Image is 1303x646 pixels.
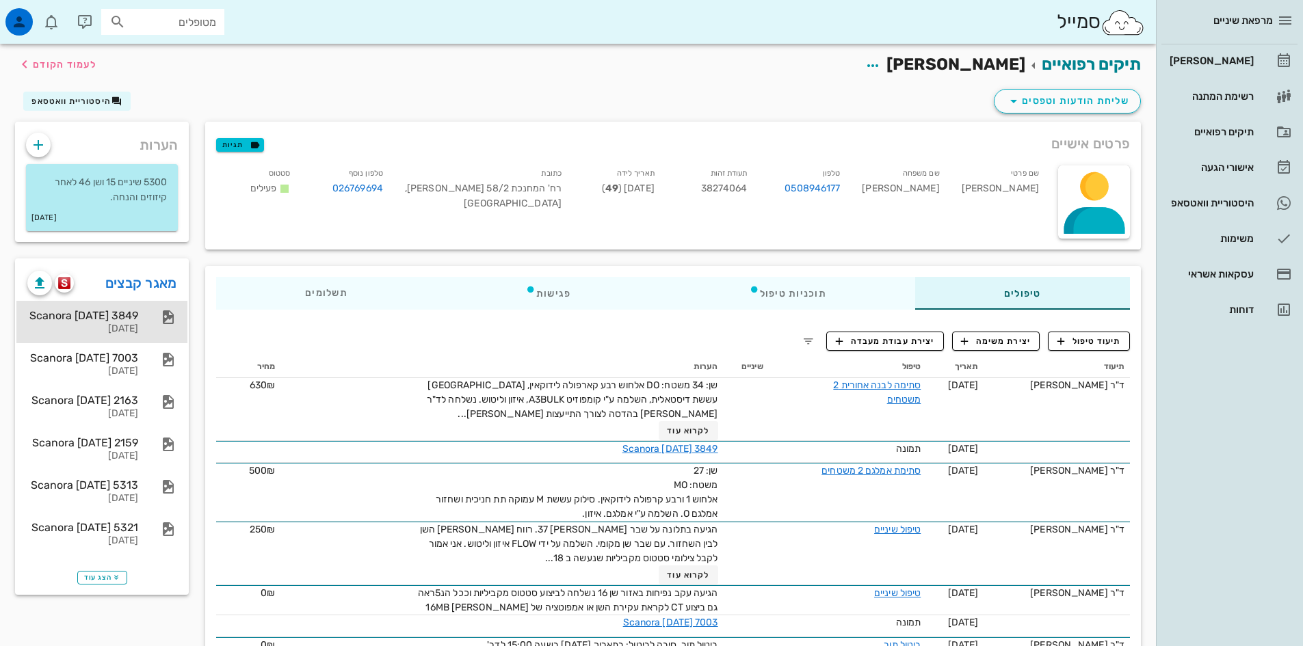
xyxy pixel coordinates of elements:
span: תיעוד טיפול [1057,335,1121,347]
div: [PERSON_NAME] [951,163,1050,219]
span: [DATE] [948,443,979,455]
div: ד"ר [PERSON_NAME] [989,463,1124,478]
div: הערות [15,122,189,161]
span: הגיעה בתלונה על שבר [PERSON_NAME] 37. רווח [PERSON_NAME] השן לבין השחזור. עם שבר שן מקומי. השלמה ... [420,524,718,564]
div: Scanora [DATE] 5321 [27,521,138,534]
a: תיקים רפואיים [1161,116,1298,148]
div: סמייל [1057,8,1145,37]
div: [DATE] [27,366,138,377]
small: טלפון נוסף [349,169,383,178]
small: [DATE] [31,211,57,226]
div: תיקים רפואיים [1167,126,1254,137]
button: לקרוא עוד [659,421,718,440]
a: סתימת אמלגם 2 משטחים [821,465,921,476]
span: מרפאת שיניים [1213,14,1273,27]
button: תיעוד טיפול [1048,332,1130,351]
span: לקרוא עוד [667,426,709,435]
div: [DATE] [27,450,138,462]
a: טיפול שיניים [874,524,921,535]
a: טיפול שיניים [874,587,921,599]
div: [DATE] [27,493,138,504]
th: מחיר [216,356,280,378]
small: תעודת זהות [711,169,748,178]
a: Scanora [DATE] 3849 [622,443,718,455]
span: 630₪ [250,379,275,391]
div: Scanora [DATE] 7003 [27,351,138,364]
span: 250₪ [250,524,275,535]
a: 0508946177 [785,181,840,196]
span: 0₪ [261,587,275,599]
th: טיפול [769,356,927,378]
th: שיניים [724,356,769,378]
span: תשלומים [305,288,347,298]
a: תגהיסטוריית וואטסאפ [1161,187,1298,219]
span: [GEOGRAPHIC_DATA] [464,198,562,209]
span: [DATE] [948,587,979,599]
div: היסטוריית וואטסאפ [1167,198,1254,208]
div: [PERSON_NAME] [1167,55,1254,66]
div: ד"ר [PERSON_NAME] [989,522,1124,537]
th: תאריך [926,356,984,378]
div: דוחות [1167,304,1254,315]
a: תיקים רפואיים [1042,55,1141,74]
span: 500₪ [249,465,275,476]
a: 026769694 [332,181,383,196]
th: הערות [280,356,723,378]
span: , [405,183,407,194]
span: שן: 34 משטח: DO אלחוש רבע קארפולה לידוקאין, [GEOGRAPHIC_DATA] עששת דיסטאלית, השלמה ע"י קומפוזיט A... [427,379,718,420]
div: Scanora [DATE] 3849 [27,309,138,322]
small: שם פרטי [1011,169,1039,178]
a: דוחות [1161,293,1298,326]
span: לקרוא עוד [667,570,709,580]
div: Scanora [DATE] 2163 [27,394,138,407]
a: אישורי הגעה [1161,151,1298,184]
small: טלפון [823,169,841,178]
button: יצירת משימה [952,332,1040,351]
div: משימות [1167,233,1254,244]
span: תמונה [896,443,921,455]
span: פעילים [250,183,277,194]
small: שם משפחה [903,169,940,178]
a: סתימה לבנה אחורית 2 משטחים [833,379,921,405]
div: רשימת המתנה [1167,91,1254,102]
th: תיעוד [984,356,1130,378]
div: Scanora [DATE] 2159 [27,436,138,449]
span: [DATE] [948,617,979,628]
button: יצירת עבודת מעבדה [826,332,943,351]
button: scanora logo [55,273,74,293]
span: 38274064 [701,183,748,194]
span: תגיות [222,139,258,151]
div: Scanora [DATE] 5313 [27,479,138,492]
a: עסקאות אשראי [1161,258,1298,291]
div: פגישות [436,277,660,310]
a: [PERSON_NAME] [1161,44,1298,77]
span: היסטוריית וואטסאפ [31,96,111,106]
p: 5300 שיניים 15 ושן 46 לאחר קיזוזים והנחה. [37,175,167,205]
small: סטטוס [269,169,291,178]
span: שליחת הודעות וטפסים [1005,93,1129,109]
div: אישורי הגעה [1167,162,1254,173]
span: [PERSON_NAME] [886,55,1025,74]
div: [DATE] [27,535,138,547]
div: [DATE] [27,408,138,420]
span: יצירת משימה [961,335,1031,347]
button: לקרוא עוד [659,565,718,584]
span: [DATE] ( ) [602,183,655,194]
span: תמונה [896,617,921,628]
span: לעמוד הקודם [33,59,96,70]
img: scanora logo [58,277,71,289]
a: רשימת המתנה [1161,80,1298,113]
span: יצירת עבודת מעבדה [836,335,934,347]
div: [DATE] [27,323,138,335]
span: הגיעה עקב נפיחות באזור שן 16 נשלחה לביצוע סטטוס מקביליות וככל הנ5ראה גם ביצוע CT לקראת עקירת השן ... [418,587,718,613]
button: תגיות [216,138,264,152]
button: לעמוד הקודם [16,52,96,77]
small: תאריך לידה [617,169,655,178]
a: מאגר קבצים [105,272,177,294]
img: SmileCloud logo [1101,9,1145,36]
strong: 49 [605,183,618,194]
div: טיפולים [915,277,1130,310]
span: [DATE] [948,465,979,476]
a: Scanora [DATE] 7003 [623,617,718,628]
button: שליחת הודעות וטפסים [994,89,1141,113]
